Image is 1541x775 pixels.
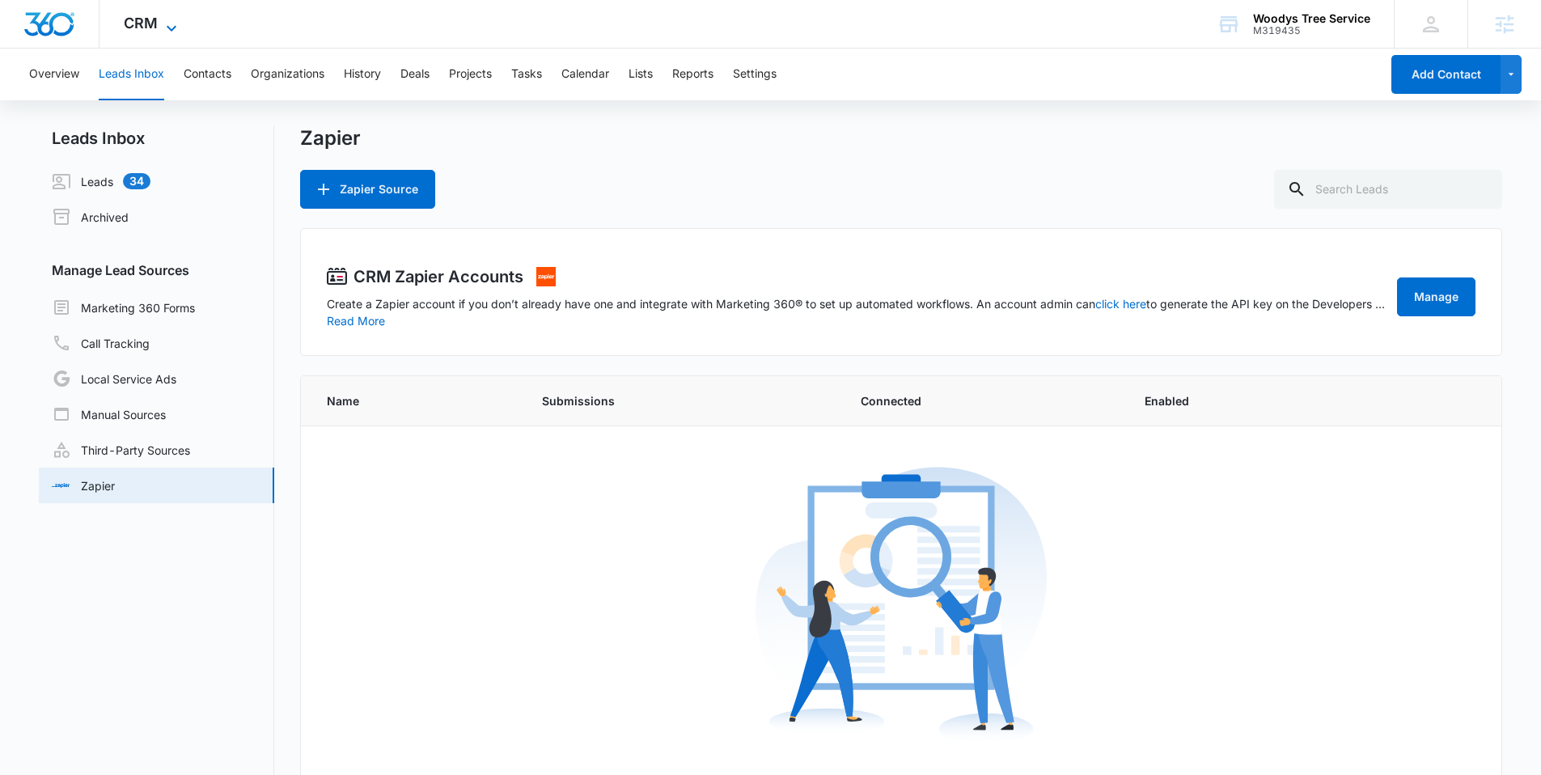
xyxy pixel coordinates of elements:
[52,207,129,227] a: Archived
[327,295,1388,312] p: Create a Zapier account if you don’t already have one and integrate with Marketing 360® to set up...
[1253,25,1370,36] div: account id
[52,404,166,424] a: Manual Sources
[1391,55,1501,94] button: Add Contact
[327,316,385,327] button: Read More
[1095,297,1146,311] a: click here
[327,392,503,409] span: Name
[511,49,542,100] button: Tasks
[400,49,430,100] button: Deals
[353,265,523,289] h2: CRM Zapier Accounts
[449,49,492,100] button: Projects
[542,392,822,409] span: Submissions
[1145,392,1344,409] span: Enabled
[52,369,176,388] a: Local Service Ads
[52,172,150,191] a: Leads34
[184,49,231,100] button: Contacts
[629,49,653,100] button: Lists
[861,392,1106,409] span: Connected
[536,267,556,286] img: settings.integrations.zapier.alt
[52,440,190,459] a: Third-Party Sources
[1253,12,1370,25] div: account name
[344,49,381,100] button: History
[1397,277,1475,316] a: Manage
[52,477,115,494] a: Zapier
[672,49,713,100] button: Reports
[52,298,195,317] a: Marketing 360 Forms
[29,49,79,100] button: Overview
[561,49,609,100] button: Calendar
[124,15,158,32] span: CRM
[733,49,777,100] button: Settings
[756,459,1047,751] img: no-data
[1274,170,1502,209] input: Search Leads
[300,170,435,209] button: Zapier Source
[251,49,324,100] button: Organizations
[39,260,274,280] h3: Manage Lead Sources
[99,49,164,100] button: Leads Inbox
[300,126,361,150] h1: Zapier
[52,333,150,353] a: Call Tracking
[39,126,274,150] h2: Leads Inbox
